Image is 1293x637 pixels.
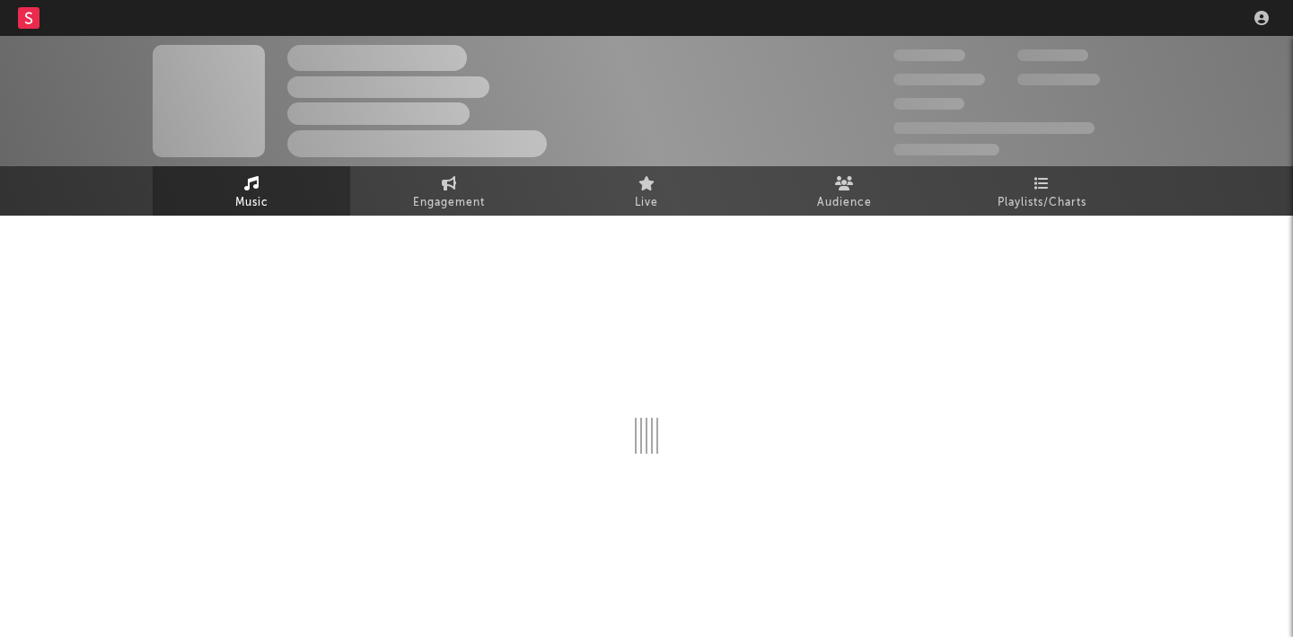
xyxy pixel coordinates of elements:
a: Playlists/Charts [943,166,1140,216]
span: 50,000,000 Monthly Listeners [893,122,1095,134]
span: 1,000,000 [1017,74,1100,85]
span: Jump Score: 85.0 [893,144,999,155]
span: 100,000 [893,98,964,110]
a: Music [153,166,350,216]
span: 100,000 [1017,49,1088,61]
span: Audience [817,192,872,214]
span: 50,000,000 [893,74,985,85]
span: Music [235,192,268,214]
a: Engagement [350,166,548,216]
span: Playlists/Charts [998,192,1086,214]
span: Engagement [413,192,485,214]
a: Live [548,166,745,216]
span: Live [635,192,658,214]
span: 300,000 [893,49,965,61]
a: Audience [745,166,943,216]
